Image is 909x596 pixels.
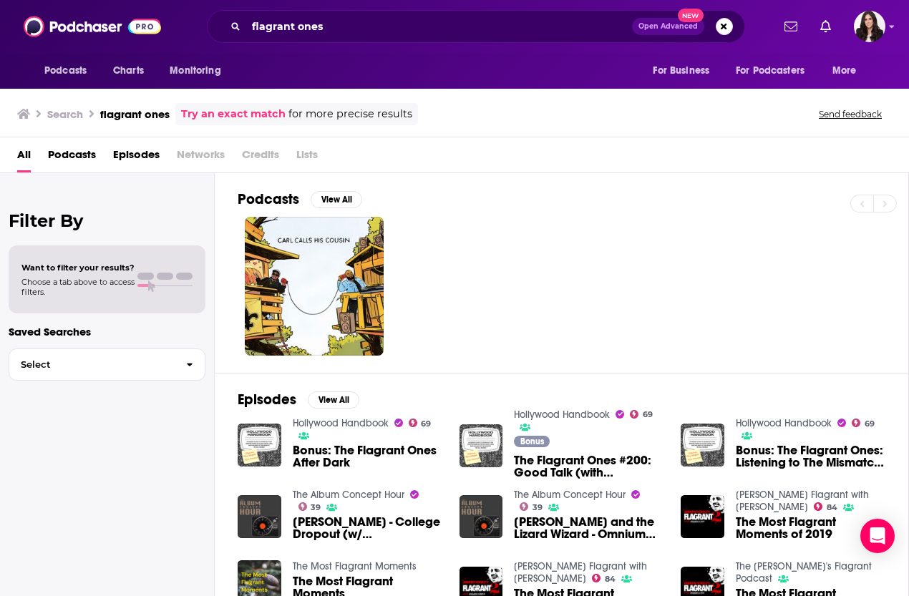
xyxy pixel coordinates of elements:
[822,57,875,84] button: open menu
[632,18,704,35] button: Open AdvancedNew
[207,10,745,43] div: Search podcasts, credits, & more...
[311,191,362,208] button: View All
[177,143,225,172] span: Networks
[514,489,626,501] a: The Album Concept Hour
[246,15,632,38] input: Search podcasts, credits, & more...
[181,106,286,122] a: Try an exact match
[311,504,321,511] span: 39
[736,444,885,469] a: Bonus: The Flagrant Ones: Listening to The Mismatch (with Jake and Amir)
[678,9,704,22] span: New
[21,263,135,273] span: Want to filter your results?
[293,516,442,540] span: [PERSON_NAME] - College Dropout (w/ [PERSON_NAME] from the Flagrant Ones podcast network!!!)
[242,143,279,172] span: Credits
[9,325,205,338] p: Saved Searches
[681,424,724,467] img: Bonus: The Flagrant Ones: Listening to The Mismatch (with Jake and Amir)
[860,519,895,553] div: Open Intercom Messenger
[293,489,404,501] a: The Album Concept Hour
[520,502,543,511] a: 39
[238,190,362,208] a: PodcastsView All
[815,108,886,120] button: Send feedback
[421,421,431,427] span: 69
[34,57,105,84] button: open menu
[9,360,175,369] span: Select
[736,489,869,513] a: Andrew Schulz's Flagrant with Akaash Singh
[726,57,825,84] button: open menu
[832,61,857,81] span: More
[854,11,885,42] span: Logged in as RebeccaShapiro
[514,560,647,585] a: Andrew Schulz's Flagrant with Akaash Singh
[160,57,239,84] button: open menu
[520,437,544,446] span: Bonus
[514,516,663,540] a: King Gizzard and the Lizard Wizard - Omnium Gatherum (w/ Kevin Bartelt from the Flagrant Ones pod...
[852,419,875,427] a: 69
[592,574,616,582] a: 84
[21,277,135,297] span: Choose a tab above to access filters.
[605,576,616,582] span: 84
[736,560,872,585] a: The Andrew's Flagrant Podcast
[24,13,161,40] img: Podchaser - Follow, Share and Rate Podcasts
[827,504,837,511] span: 84
[238,391,359,409] a: EpisodesView All
[238,190,299,208] h2: Podcasts
[638,23,698,30] span: Open Advanced
[514,409,610,421] a: Hollywood Handbook
[514,516,663,540] span: [PERSON_NAME] and the Lizard Wizard - Omnium Gatherum (w/ [PERSON_NAME] from the Flagrant Ones po...
[113,61,144,81] span: Charts
[9,348,205,381] button: Select
[308,391,359,409] button: View All
[533,504,543,511] span: 39
[238,424,281,467] img: Bonus: The Flagrant Ones After Dark
[460,424,503,468] img: The Flagrant Ones #200: Good Talk (with Craig Kilborn)
[736,417,832,429] a: Hollywood Handbook
[293,417,389,429] a: Hollywood Handbook
[293,444,442,469] a: Bonus: The Flagrant Ones After Dark
[238,391,296,409] h2: Episodes
[170,61,220,81] span: Monitoring
[47,107,83,121] h3: Search
[293,516,442,540] a: Kanye West - College Dropout (w/ Ahsohn Williams from the Flagrant Ones podcast network!!!)
[296,143,318,172] span: Lists
[643,411,653,418] span: 69
[653,61,709,81] span: For Business
[865,421,875,427] span: 69
[409,419,432,427] a: 69
[514,454,663,479] a: The Flagrant Ones #200: Good Talk (with Craig Kilborn)
[736,444,885,469] span: Bonus: The Flagrant Ones: Listening to The Mismatch (with [PERSON_NAME] and [PERSON_NAME])
[293,560,417,572] a: The Most Flagrant Moments
[113,143,160,172] a: Episodes
[298,502,321,511] a: 39
[779,14,803,39] a: Show notifications dropdown
[514,454,663,479] span: The Flagrant Ones #200: Good Talk (with [PERSON_NAME])
[736,61,805,81] span: For Podcasters
[288,106,412,122] span: for more precise results
[814,502,837,511] a: 84
[100,107,170,121] h3: flagrant ones
[238,495,281,539] img: Kanye West - College Dropout (w/ Ahsohn Williams from the Flagrant Ones podcast network!!!)
[643,57,727,84] button: open menu
[630,410,653,419] a: 69
[44,61,87,81] span: Podcasts
[815,14,837,39] a: Show notifications dropdown
[9,210,205,231] h2: Filter By
[854,11,885,42] button: Show profile menu
[736,516,885,540] a: The Most Flagrant Moments of 2019
[854,11,885,42] img: User Profile
[460,495,503,539] img: King Gizzard and the Lizard Wizard - Omnium Gatherum (w/ Kevin Bartelt from the Flagrant Ones pod...
[681,495,724,539] img: The Most Flagrant Moments of 2019
[17,143,31,172] a: All
[48,143,96,172] a: Podcasts
[104,57,152,84] a: Charts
